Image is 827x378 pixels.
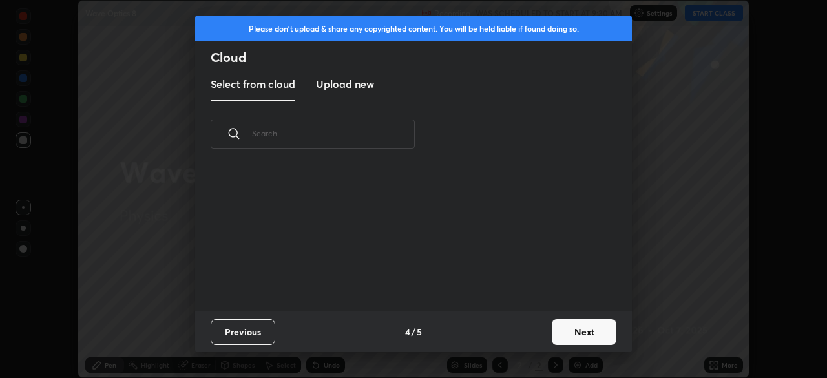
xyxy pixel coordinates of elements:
h3: Upload new [316,76,374,92]
h3: Select from cloud [211,76,295,92]
input: Search [252,106,415,161]
h2: Cloud [211,49,632,66]
h4: / [412,325,415,339]
button: Previous [211,319,275,345]
h4: 5 [417,325,422,339]
h4: 4 [405,325,410,339]
div: Please don't upload & share any copyrighted content. You will be held liable if found doing so. [195,16,632,41]
button: Next [552,319,616,345]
